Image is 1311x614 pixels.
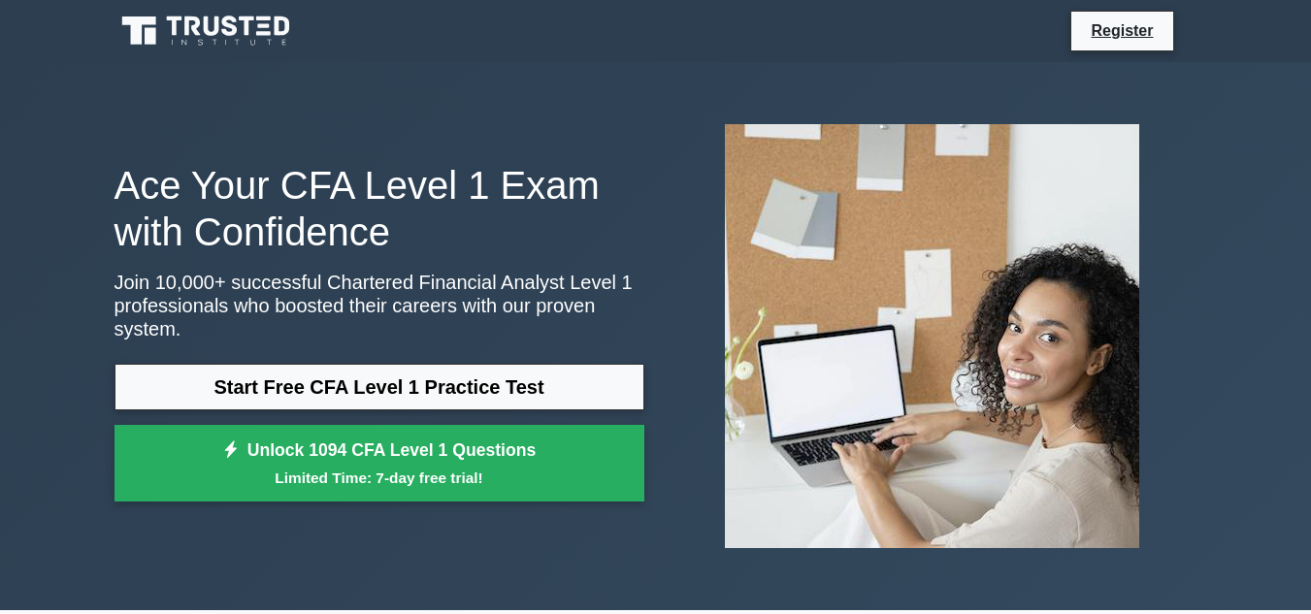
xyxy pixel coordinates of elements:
[115,162,644,255] h1: Ace Your CFA Level 1 Exam with Confidence
[115,364,644,410] a: Start Free CFA Level 1 Practice Test
[1079,18,1164,43] a: Register
[139,467,620,489] small: Limited Time: 7-day free trial!
[115,425,644,502] a: Unlock 1094 CFA Level 1 QuestionsLimited Time: 7-day free trial!
[115,271,644,340] p: Join 10,000+ successful Chartered Financial Analyst Level 1 professionals who boosted their caree...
